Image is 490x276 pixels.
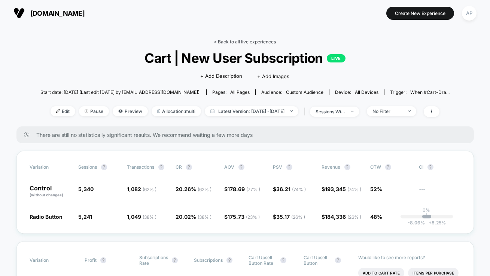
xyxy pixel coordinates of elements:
[176,186,212,192] span: 20.26 %
[425,220,446,226] span: 8.25 %
[198,214,212,220] span: ( 38 % )
[410,89,450,95] span: When #cart-dra...
[258,73,290,79] span: + Add Images
[225,186,261,192] span: $
[344,164,350,170] button: ?
[280,257,286,263] button: ?
[385,164,391,170] button: ?
[335,257,341,263] button: ?
[358,255,460,260] p: Would like to see more reports?
[292,187,306,192] span: ( 74 % )
[79,186,94,192] span: 5,340
[429,220,432,226] span: +
[30,164,71,170] span: Variation
[247,187,261,192] span: ( 77 % )
[302,106,310,117] span: |
[30,255,71,266] span: Variation
[186,164,192,170] button: ?
[348,214,362,220] span: ( 26 % )
[371,186,383,192] span: 52%
[238,164,244,170] button: ?
[79,214,92,220] span: 5,241
[210,109,214,113] img: calendar
[79,164,97,170] span: Sessions
[273,186,306,192] span: $
[386,7,454,20] button: Create New Experience
[277,214,305,220] span: 35.17
[316,109,346,114] div: sessions with impression
[423,207,430,213] p: 0%
[30,214,63,220] span: Radio Button
[460,6,479,21] button: AP
[286,89,323,95] span: Custom Audience
[30,9,85,17] span: [DOMAIN_NAME]
[176,164,182,170] span: CR
[176,214,212,220] span: 20.02 %
[329,89,384,95] span: Device:
[277,186,306,192] span: 36.21
[194,257,223,263] span: Subscriptions
[408,220,425,226] span: -8.06 %
[127,214,157,220] span: 1,049
[371,164,412,170] span: OTW
[79,106,109,116] span: Pause
[61,50,429,66] span: Cart | New User Subscription
[100,257,106,263] button: ?
[348,187,362,192] span: ( 74 % )
[157,109,160,113] img: rebalance
[51,106,75,116] span: Edit
[11,7,87,19] button: [DOMAIN_NAME]
[127,164,155,170] span: Transactions
[40,89,200,95] span: Start date: [DATE] (Last edit [DATE] by [EMAIL_ADDRESS][DOMAIN_NAME])
[351,111,354,112] img: end
[214,39,276,45] a: < Back to all live experiences
[322,164,341,170] span: Revenue
[37,132,459,138] span: There are still no statistically significant results. We recommend waiting a few more days
[372,108,402,114] div: No Filter
[322,186,362,192] span: $
[249,255,277,266] span: Cart Upsell Button Rate
[139,255,168,266] span: Subscriptions Rate
[85,109,88,113] img: end
[304,255,331,266] span: Cart Upsell Button
[327,54,346,62] p: LIVE
[292,214,305,220] span: ( 26 % )
[226,257,232,263] button: ?
[286,164,292,170] button: ?
[212,89,250,95] div: Pages:
[273,164,283,170] span: PSV
[158,164,164,170] button: ?
[426,213,427,218] p: |
[143,214,157,220] span: ( 38 % )
[230,89,250,95] span: all pages
[113,106,148,116] span: Preview
[228,214,260,220] span: 175.73
[325,214,362,220] span: 184,336
[419,187,460,198] span: ---
[261,89,323,95] div: Audience:
[322,214,362,220] span: $
[273,214,305,220] span: $
[427,164,433,170] button: ?
[462,6,477,21] div: AP
[290,110,293,112] img: end
[355,89,378,95] span: all devices
[198,187,212,192] span: ( 62 % )
[152,106,201,116] span: Allocation: multi
[101,164,107,170] button: ?
[408,110,411,112] img: end
[325,186,362,192] span: 193,345
[30,193,64,197] span: (without changes)
[225,214,260,220] span: $
[143,187,157,192] span: ( 62 % )
[30,185,71,198] p: Control
[390,89,450,95] div: Trigger:
[201,73,243,80] span: + Add Description
[225,164,235,170] span: AOV
[419,164,460,170] span: CI
[205,106,298,116] span: Latest Version: [DATE] - [DATE]
[371,214,383,220] span: 48%
[172,257,178,263] button: ?
[13,7,25,19] img: Visually logo
[56,109,60,113] img: edit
